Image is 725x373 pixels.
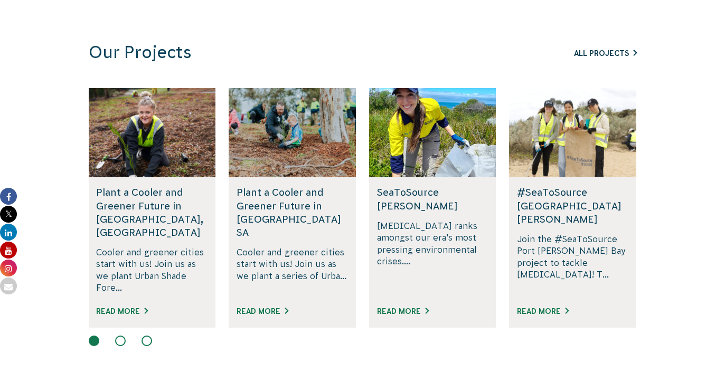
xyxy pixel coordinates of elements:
[377,220,488,294] p: [MEDICAL_DATA] ranks amongst our era’s most pressing environmental crises....
[89,42,494,63] h3: Our Projects
[517,307,569,315] a: Read More
[96,186,208,239] h5: Plant a Cooler and Greener Future in [GEOGRAPHIC_DATA], [GEOGRAPHIC_DATA]
[517,233,628,294] p: Join the #SeaToSource Port [PERSON_NAME] Bay project to tackle [MEDICAL_DATA]! T...
[377,186,488,212] h5: SeaToSource [PERSON_NAME]
[377,307,429,315] a: Read More
[237,307,288,315] a: Read More
[517,186,628,226] h5: #SeaToSource [GEOGRAPHIC_DATA][PERSON_NAME]
[237,246,348,294] p: Cooler and greener cities start with us! Join us as we plant a series of Urba...
[574,49,637,58] a: All Projects
[96,246,208,294] p: Cooler and greener cities start with us! Join us as we plant Urban Shade Fore...
[96,307,148,315] a: Read More
[237,186,348,239] h5: Plant a Cooler and Greener Future in [GEOGRAPHIC_DATA] SA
